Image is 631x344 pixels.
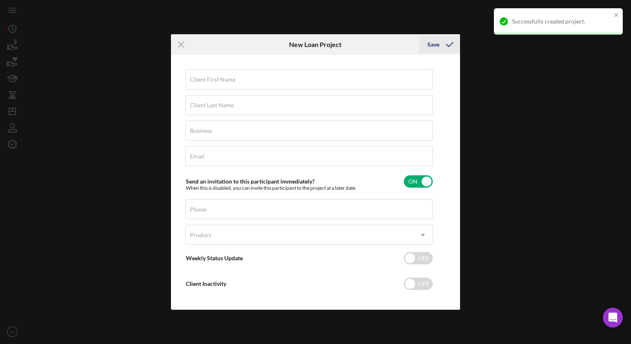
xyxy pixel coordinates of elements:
[603,308,623,328] div: Open Intercom Messenger
[190,102,234,108] label: Client Last Name
[190,206,206,213] label: Phone
[614,12,619,19] button: close
[190,232,211,238] div: Product
[512,18,611,25] div: Successfully created project.
[419,36,460,53] button: Save
[186,185,356,191] div: When this is disabled, you can invite this participant to the project at a later date.
[427,36,439,53] div: Save
[190,153,204,160] label: Email
[289,41,342,48] h6: New Loan Project
[190,76,235,83] label: Client First Name
[186,280,226,287] label: Client Inactivity
[190,127,212,134] label: Business
[186,178,315,185] label: Send an invitation to this participant immediately?
[186,254,243,262] label: Weekly Status Update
